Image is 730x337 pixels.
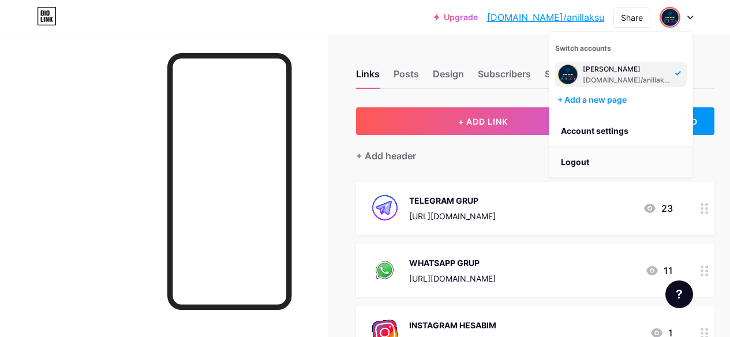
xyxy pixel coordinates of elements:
a: Upgrade [434,13,478,22]
div: + Add header [356,149,416,163]
div: Subscribers [478,67,531,88]
div: 11 [645,264,673,278]
img: anillaksu [661,8,679,27]
span: + ADD LINK [458,117,508,126]
div: [URL][DOMAIN_NAME] [409,272,496,284]
div: [URL][DOMAIN_NAME] [409,210,496,222]
img: WHATSAPP GRUP [370,256,400,286]
span: Switch accounts [555,44,611,53]
div: Design [433,67,464,88]
img: anillaksu [557,64,578,85]
div: [DOMAIN_NAME]/anillaksu [583,76,672,85]
a: Account settings [549,115,692,147]
div: Posts [394,67,419,88]
div: 23 [643,201,673,215]
div: + Add a new page [557,94,687,106]
div: TELEGRAM GRUP [409,194,496,207]
div: Links [356,67,380,88]
img: TELEGRAM GRUP [370,193,400,223]
div: Share [621,12,643,24]
button: + ADD LINK [356,107,610,135]
a: [DOMAIN_NAME]/anillaksu [487,10,604,24]
div: WHATSAPP GRUP [409,257,496,269]
div: [PERSON_NAME] [583,65,672,74]
li: Logout [549,147,692,178]
div: Stats [545,67,568,88]
div: INSTAGRAM HESABIM [409,319,561,331]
